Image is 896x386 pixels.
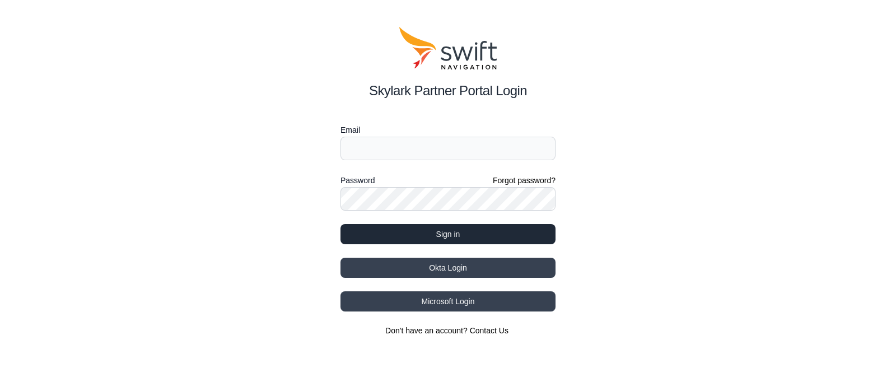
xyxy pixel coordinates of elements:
[340,258,556,278] button: Okta Login
[470,326,508,335] a: Contact Us
[340,291,556,311] button: Microsoft Login
[493,175,556,186] a: Forgot password?
[340,174,375,187] label: Password
[340,224,556,244] button: Sign in
[340,81,556,101] h2: Skylark Partner Portal Login
[340,325,556,336] section: Don't have an account?
[340,123,556,137] label: Email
